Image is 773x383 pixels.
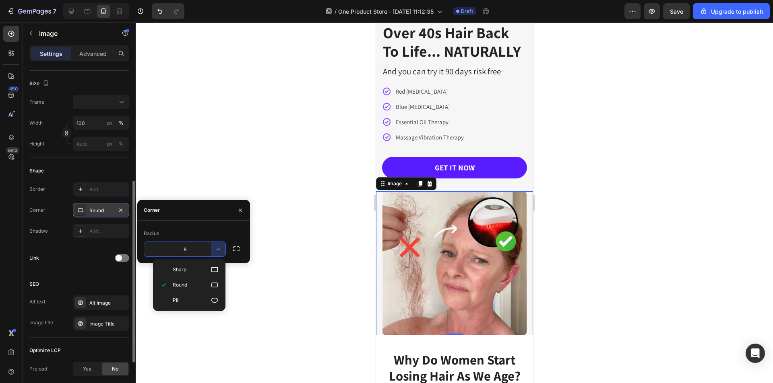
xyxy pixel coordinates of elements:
[663,3,690,19] button: Save
[144,242,225,256] input: Auto
[89,320,127,328] div: Image Title
[20,79,88,90] p: Blue [MEDICAL_DATA]
[6,134,151,156] a: GET IT NOW
[29,78,51,89] div: Size
[53,6,56,16] p: 7
[6,328,151,362] h2: Why Do Women Start Losing Hair As We Age?
[83,365,91,373] span: Yes
[693,3,770,19] button: Upgrade to publish
[20,63,88,74] p: Red [MEDICAL_DATA]
[29,347,61,354] div: Optimize LCP
[29,207,45,214] div: Corner
[29,98,44,106] label: Frame
[73,137,129,151] input: px%
[59,139,99,151] div: GET IT NOW
[73,116,129,130] input: px%
[116,118,126,128] button: px
[29,254,39,262] div: Link
[29,365,47,373] div: Preload
[144,230,159,237] div: Radius
[89,299,127,307] div: Alt Image
[107,119,113,127] div: px
[461,8,473,15] span: Draft
[89,186,127,193] div: Add...
[10,158,27,165] div: Image
[29,140,44,147] label: Height
[29,227,48,235] div: Shadow
[105,118,115,128] button: %
[338,7,434,16] span: One Product Store - [DATE] 11:12:35
[173,297,180,304] span: Pill
[105,139,115,149] button: %
[29,167,44,174] div: Shape
[29,319,53,326] div: Image title
[20,94,88,105] p: Essential Oil Therapy
[6,169,151,313] img: Alt Image
[335,7,337,16] span: /
[173,281,187,289] span: Round
[8,86,19,92] div: 450
[119,119,124,127] div: %
[112,365,118,373] span: No
[29,281,39,288] div: SEO
[6,147,19,154] div: Beta
[376,23,533,383] iframe: Design area
[89,207,113,214] div: Round
[39,29,107,38] p: Image
[746,344,765,363] div: Open Intercom Messenger
[119,140,124,147] div: %
[116,139,126,149] button: px
[40,49,62,58] p: Settings
[20,109,88,120] p: Massage Vibration Therapy
[670,8,683,15] span: Save
[29,186,45,193] div: Border
[89,228,127,235] div: Add...
[144,207,160,214] div: Corner
[173,266,186,273] span: Sharp
[152,3,184,19] div: Undo/Redo
[3,3,60,19] button: 7
[29,298,45,305] div: Alt text
[29,119,43,127] label: Width
[79,49,107,58] p: Advanced
[700,7,763,16] div: Upgrade to publish
[7,43,150,55] p: And you can try it 90 days risk free
[107,140,113,147] div: px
